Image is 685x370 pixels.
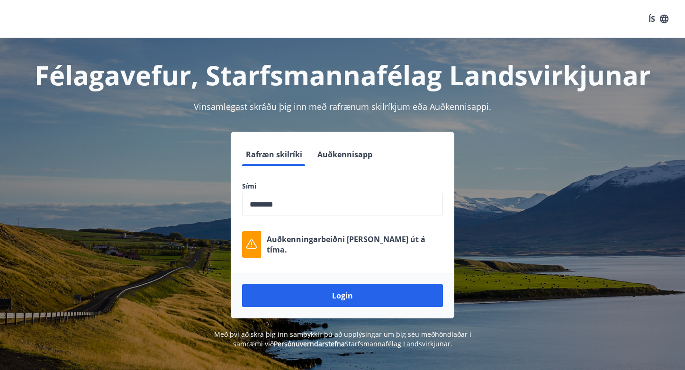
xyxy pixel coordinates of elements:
[194,101,491,112] span: Vinsamlegast skráðu þig inn með rafrænum skilríkjum eða Auðkennisappi.
[214,330,471,348] span: Með því að skrá þig inn samþykkir þú að upplýsingar um þig séu meðhöndlaðar í samræmi við Starfsm...
[267,234,443,255] p: Auðkenningarbeiðni [PERSON_NAME] út á tíma.
[274,339,345,348] a: Persónuverndarstefna
[314,143,376,166] button: Auðkennisapp
[242,143,306,166] button: Rafræn skilríki
[242,284,443,307] button: Login
[242,181,443,191] label: Sími
[643,10,674,27] button: ÍS
[13,57,672,93] h1: Félagavefur, Starfsmannafélag Landsvirkjunar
